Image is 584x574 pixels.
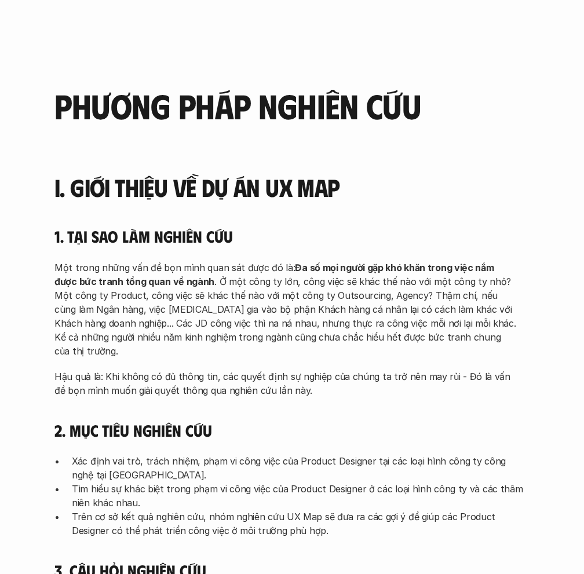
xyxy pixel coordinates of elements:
[72,482,530,510] p: Tìm hiểu sự khác biệt trong phạm vi công việc của Product Designer ở các loại hình công ty và các...
[54,421,530,440] h4: 2. Mục tiêu nghiên cứu
[54,174,530,200] h3: I. Giới thiệu về dự án UX Map
[72,510,530,538] p: Trên cơ sở kết quả nghiên cứu, nhóm nghiên cứu UX Map sẽ đưa ra các gợi ý để giúp các Product Des...
[54,261,518,358] p: Một trong những vấn đề bọn mình quan sát được đó là: . Ở một công ty lớn, công việc sẽ khác thế n...
[54,262,496,287] strong: Đa số mọi người gặp khó khăn trong việc nắm được bức tranh tổng quan về ngành
[54,370,518,397] p: Hậu quả là: Khi không có đủ thông tin, các quyết định sự nghiệp của chúng ta trở nên may rủi - Đó...
[72,454,530,482] p: Xác định vai trò, trách nhiệm, phạm vi công việc của Product Designer tại các loại hình công ty c...
[54,87,518,125] h1: phương pháp nghiên cứu
[54,226,530,246] h4: 1. Tại sao làm nghiên cứu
